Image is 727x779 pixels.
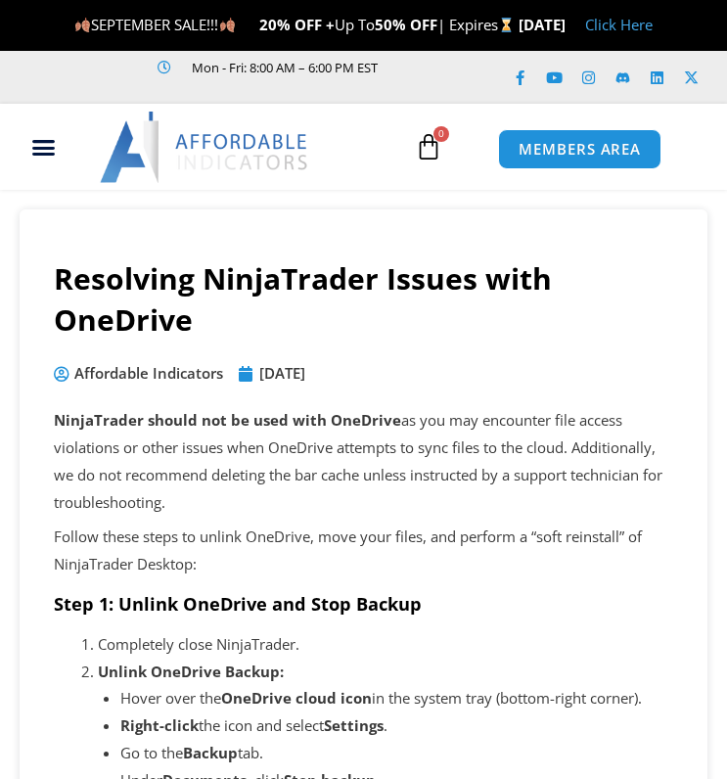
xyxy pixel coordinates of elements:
time: [DATE] [259,363,305,383]
img: 🍂 [220,18,235,32]
p: Follow these steps to unlink OneDrive, move your files, and perform a “soft reinstall” of NinjaTr... [54,524,673,578]
strong: [DATE] [519,15,566,34]
strong: Unlink OneDrive Backup: [98,662,284,681]
li: the icon and select . [120,712,674,740]
li: Go to the tab. [120,740,674,767]
span: MEMBERS AREA [519,142,641,157]
strong: OneDrive cloud icon [221,688,372,708]
span: Affordable Indicators [69,360,223,388]
li: Hover over the in the system tray (bottom-right corner). [120,685,674,712]
p: as you may encounter file access violations or other issues when OneDrive attempts to sync files ... [54,407,673,516]
img: 🍂 [75,18,90,32]
li: Completely close NinjaTrader. [98,631,673,659]
strong: NinjaTrader should not be used with OneDrive [54,410,401,430]
strong: Right-click [120,715,199,735]
h1: Resolving NinjaTrader Issues with OneDrive [54,258,673,341]
span: SEPTEMBER SALE!!! Up To | Expires [74,15,518,34]
iframe: Customer reviews powered by Trustpilot [121,79,415,99]
span: 0 [433,126,449,142]
a: Click Here [585,15,653,34]
strong: Settings [324,715,384,735]
img: ⌛ [499,18,514,32]
div: Menu Toggle [8,129,80,166]
img: LogoAI | Affordable Indicators – NinjaTrader [100,112,310,182]
a: 0 [386,118,472,175]
span: Mon - Fri: 8:00 AM – 6:00 PM EST [187,56,378,79]
a: MEMBERS AREA [498,129,661,169]
strong: 20% OFF + [259,15,335,34]
strong: Step 1: Unlink OneDrive and Stop Backup [54,592,422,616]
strong: Backup [183,743,238,762]
strong: 50% OFF [375,15,437,34]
